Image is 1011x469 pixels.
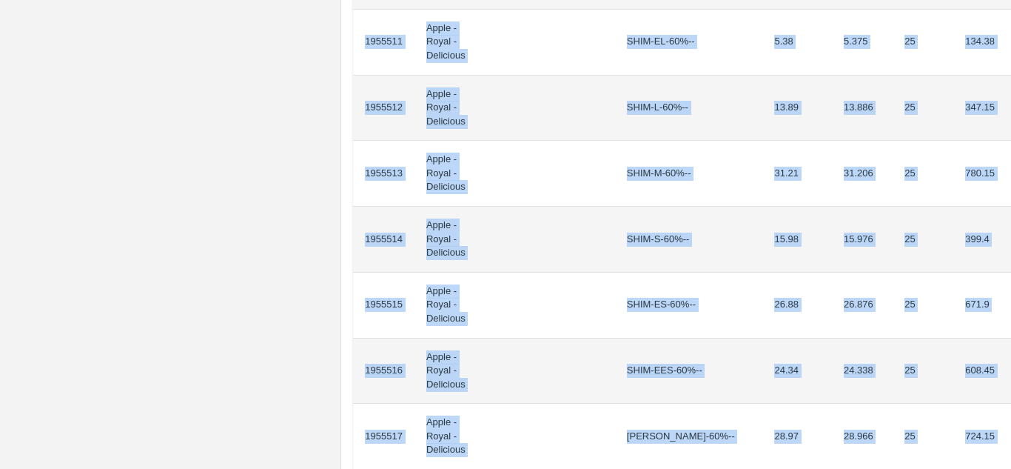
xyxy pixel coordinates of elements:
td: Apple - Royal - Delicious [414,141,480,207]
td: 25 [893,141,953,207]
td: 24.34 [762,339,831,405]
td: Apple - Royal - Delicious [414,273,480,339]
td: 31.206 [832,141,893,207]
td: 5.38 [762,10,831,76]
td: 15.98 [762,207,831,273]
td: SHIM-EES-60%-- [615,339,763,405]
td: SHIM-M-60%-- [615,141,763,207]
td: 26.876 [832,273,893,339]
td: 1955512 [353,76,414,142]
td: Apple - Royal - Delicious [414,10,480,76]
td: SHIM-EL-60%-- [615,10,763,76]
td: 1955511 [353,10,414,76]
td: 5.375 [832,10,893,76]
td: 25 [893,76,953,142]
td: Apple - Royal - Delicious [414,207,480,273]
td: 13.886 [832,76,893,142]
td: 1955515 [353,273,414,339]
td: 1955514 [353,207,414,273]
td: 13.89 [762,76,831,142]
td: Apple - Royal - Delicious [414,339,480,405]
td: 1955513 [353,141,414,207]
td: SHIM-S-60%-- [615,207,763,273]
td: 26.88 [762,273,831,339]
td: SHIM-ES-60%-- [615,273,763,339]
td: 25 [893,207,953,273]
td: 1955516 [353,339,414,405]
td: 31.21 [762,141,831,207]
td: 25 [893,10,953,76]
td: 15.976 [832,207,893,273]
td: SHIM-L-60%-- [615,76,763,142]
td: 25 [893,339,953,405]
td: 24.338 [832,339,893,405]
td: Apple - Royal - Delicious [414,76,480,142]
td: 25 [893,273,953,339]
